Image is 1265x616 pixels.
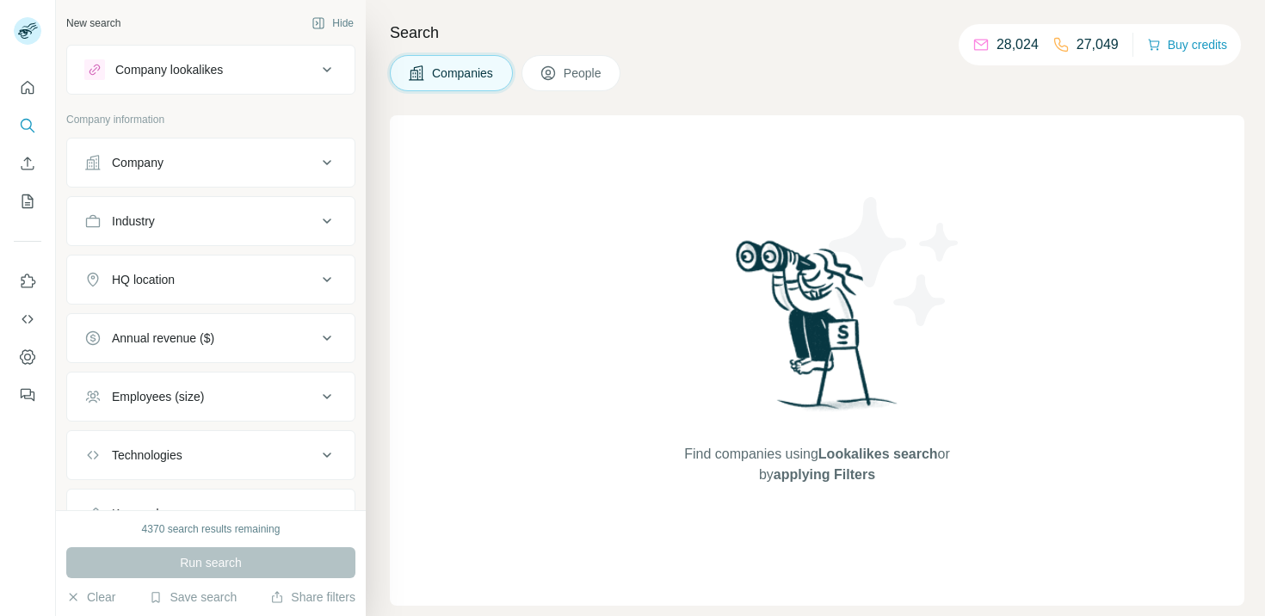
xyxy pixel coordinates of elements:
[299,10,366,36] button: Hide
[67,142,355,183] button: Company
[142,521,281,537] div: 4370 search results remaining
[14,72,41,103] button: Quick start
[112,388,204,405] div: Employees (size)
[149,588,237,606] button: Save search
[67,200,355,242] button: Industry
[818,447,938,461] span: Lookalikes search
[67,493,355,534] button: Keywords
[728,236,907,428] img: Surfe Illustration - Woman searching with binoculars
[112,447,182,464] div: Technologies
[67,317,355,359] button: Annual revenue ($)
[1077,34,1119,55] p: 27,049
[112,154,164,171] div: Company
[67,259,355,300] button: HQ location
[14,148,41,179] button: Enrich CSV
[67,434,355,476] button: Technologies
[112,213,155,230] div: Industry
[270,588,355,606] button: Share filters
[67,49,355,90] button: Company lookalikes
[432,65,495,82] span: Companies
[390,21,1244,45] h4: Search
[66,112,355,127] p: Company information
[564,65,603,82] span: People
[14,186,41,217] button: My lists
[14,379,41,410] button: Feedback
[66,588,115,606] button: Clear
[774,467,875,482] span: applying Filters
[1147,33,1227,57] button: Buy credits
[14,266,41,297] button: Use Surfe on LinkedIn
[14,110,41,141] button: Search
[112,330,214,347] div: Annual revenue ($)
[66,15,120,31] div: New search
[679,444,954,485] span: Find companies using or by
[818,184,972,339] img: Surfe Illustration - Stars
[115,61,223,78] div: Company lookalikes
[997,34,1039,55] p: 28,024
[112,271,175,288] div: HQ location
[67,376,355,417] button: Employees (size)
[14,342,41,373] button: Dashboard
[14,304,41,335] button: Use Surfe API
[112,505,164,522] div: Keywords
